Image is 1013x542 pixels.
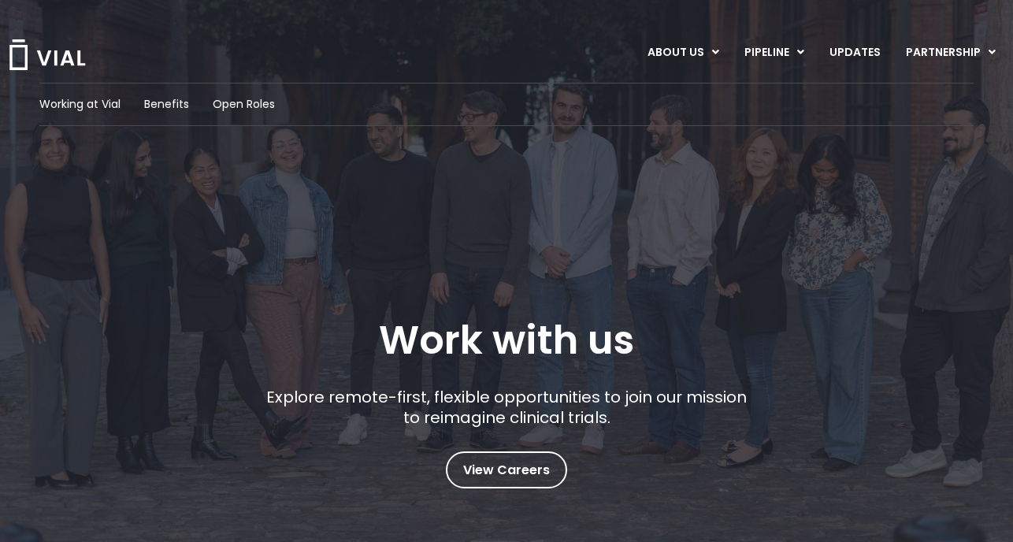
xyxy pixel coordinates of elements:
[732,39,816,66] a: PIPELINEMenu Toggle
[463,460,550,481] span: View Careers
[213,96,275,113] a: Open Roles
[446,451,567,488] a: View Careers
[635,39,731,66] a: ABOUT USMenu Toggle
[144,96,189,113] a: Benefits
[8,39,87,70] img: Vial Logo
[39,96,121,113] a: Working at Vial
[817,39,892,66] a: UPDATES
[893,39,1008,66] a: PARTNERSHIPMenu Toggle
[379,317,634,363] h1: Work with us
[261,387,753,428] p: Explore remote-first, flexible opportunities to join our mission to reimagine clinical trials.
